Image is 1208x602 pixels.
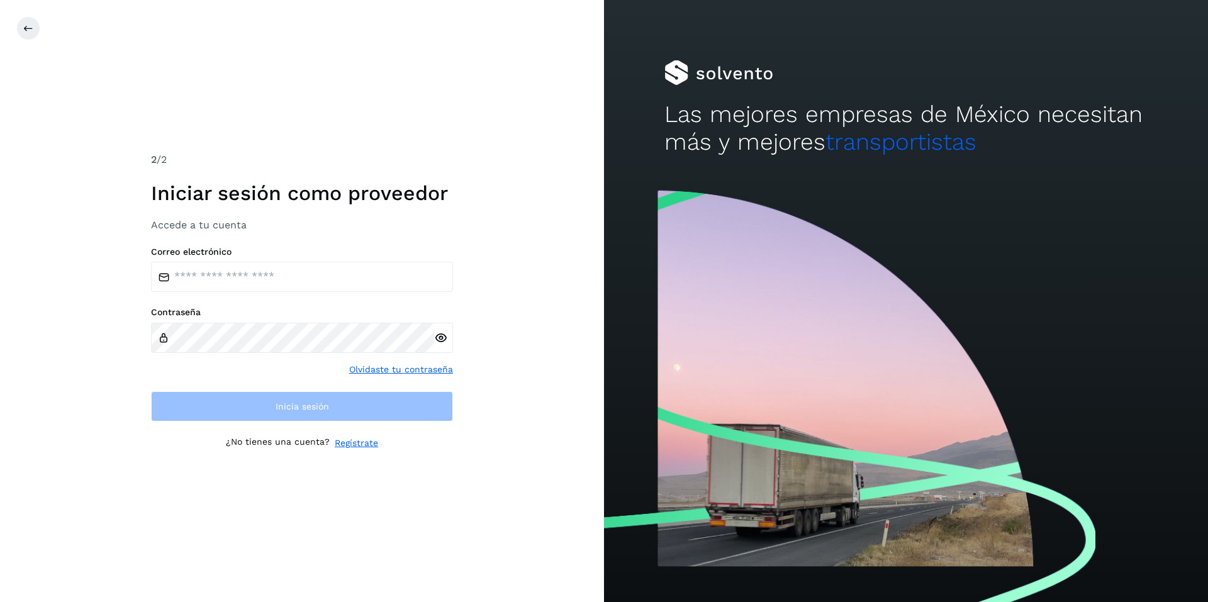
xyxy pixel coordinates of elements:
p: ¿No tienes una cuenta? [226,437,330,450]
a: Olvidaste tu contraseña [349,363,453,376]
a: Regístrate [335,437,378,450]
label: Correo electrónico [151,247,453,257]
span: transportistas [825,128,976,155]
h2: Las mejores empresas de México necesitan más y mejores [664,101,1148,157]
span: Inicia sesión [276,402,329,411]
div: /2 [151,152,453,167]
h3: Accede a tu cuenta [151,219,453,231]
h1: Iniciar sesión como proveedor [151,181,453,205]
span: 2 [151,153,157,165]
button: Inicia sesión [151,391,453,421]
label: Contraseña [151,307,453,318]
